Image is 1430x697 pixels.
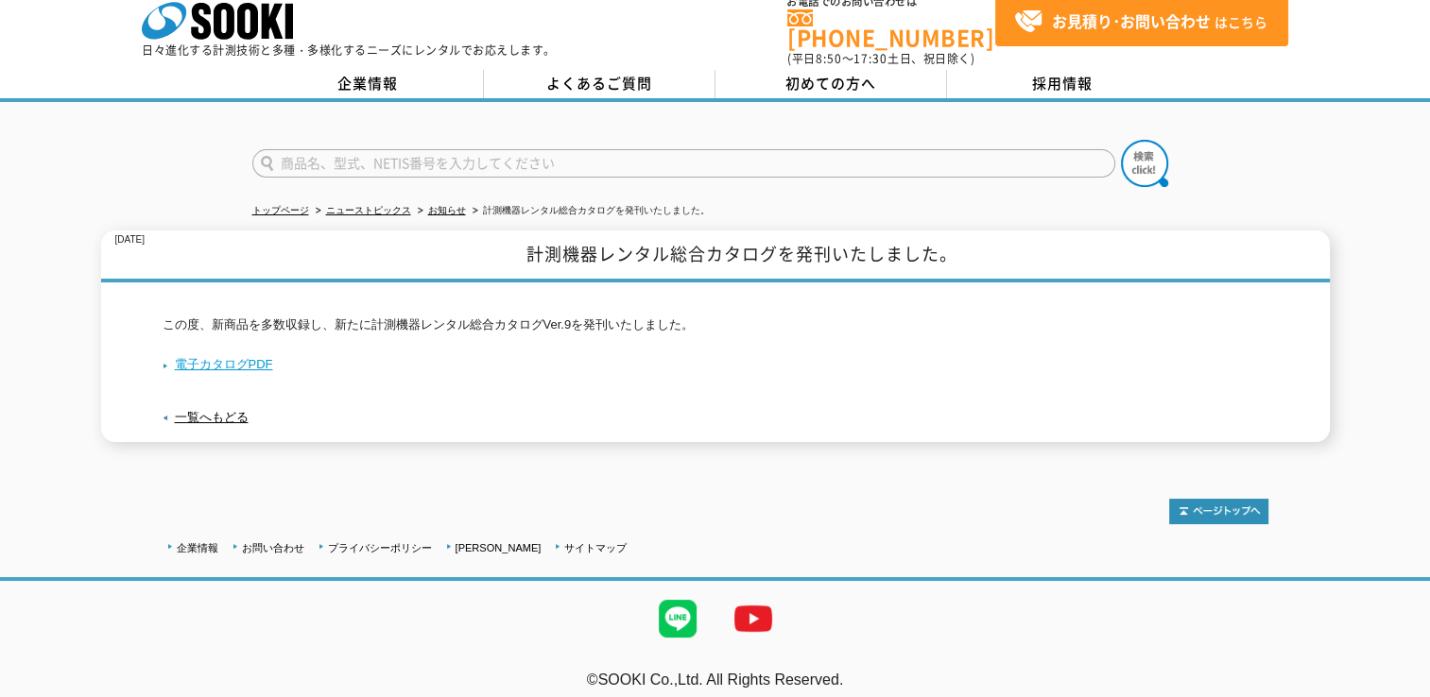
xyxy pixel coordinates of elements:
[715,70,947,98] a: 初めての方へ
[252,149,1115,178] input: 商品名、型式、NETIS番号を入力してください
[1014,8,1267,36] span: はこちら
[142,44,556,56] p: 日々進化する計測技術と多種・多様化するニーズにレンタルでお応えします。
[101,230,1330,282] h1: 計測機器レンタル総合カタログを発刊いたしました。
[564,542,627,553] a: サイトマップ
[177,542,218,553] a: 企業情報
[853,50,887,67] span: 17:30
[328,542,432,553] a: プライバシーポリシー
[252,70,484,98] a: 企業情報
[326,205,411,215] a: ニューストピックス
[163,357,273,371] a: 電子カタログPDF
[640,581,715,656] img: LINE
[242,542,304,553] a: お問い合わせ
[787,9,995,48] a: [PHONE_NUMBER]
[715,581,791,656] img: YouTube
[787,50,974,67] span: (平日 ～ 土日、祝日除く)
[1052,9,1211,32] strong: お見積り･お問い合わせ
[163,315,1268,335] p: この度、新商品を多数収録し、新たに計測機器レンタル総合カタログVer.9を発刊いたしました。
[1169,499,1268,524] img: トップページへ
[428,205,466,215] a: お知らせ
[1121,140,1168,187] img: btn_search.png
[816,50,842,67] span: 8:50
[469,201,710,221] li: 計測機器レンタル総合カタログを発刊いたしました。
[252,205,309,215] a: トップページ
[175,410,249,424] a: 一覧へもどる
[785,73,876,93] span: 初めての方へ
[484,70,715,98] a: よくあるご質問
[115,230,145,250] p: [DATE]
[947,70,1179,98] a: 採用情報
[456,542,542,553] a: [PERSON_NAME]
